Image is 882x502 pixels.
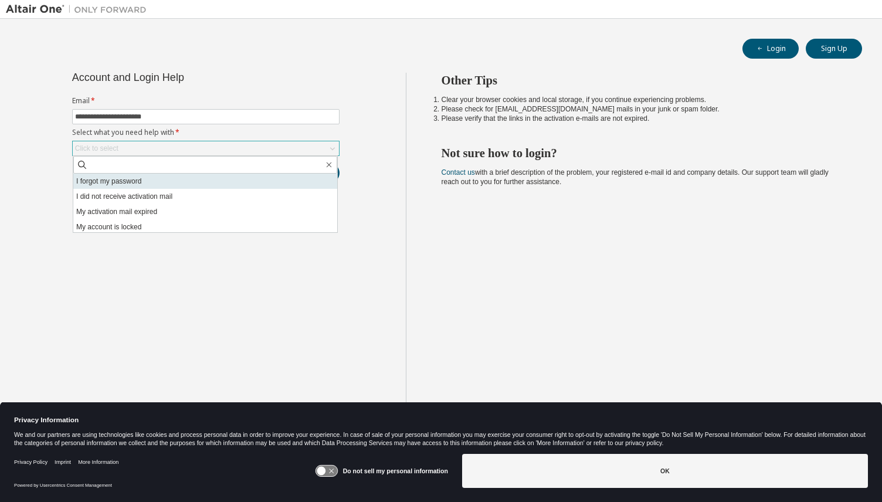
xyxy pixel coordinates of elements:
[806,39,862,59] button: Sign Up
[442,114,842,123] li: Please verify that the links in the activation e-mails are not expired.
[442,168,475,177] a: Contact us
[442,73,842,88] h2: Other Tips
[442,145,842,161] h2: Not sure how to login?
[73,174,337,189] li: I forgot my password
[72,128,340,137] label: Select what you need help with
[742,39,799,59] button: Login
[6,4,152,15] img: Altair One
[72,73,286,82] div: Account and Login Help
[72,96,340,106] label: Email
[442,95,842,104] li: Clear your browser cookies and local storage, if you continue experiencing problems.
[442,168,829,186] span: with a brief description of the problem, your registered e-mail id and company details. Our suppo...
[442,104,842,114] li: Please check for [EMAIL_ADDRESS][DOMAIN_NAME] mails in your junk or spam folder.
[75,144,118,153] div: Click to select
[73,141,339,155] div: Click to select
